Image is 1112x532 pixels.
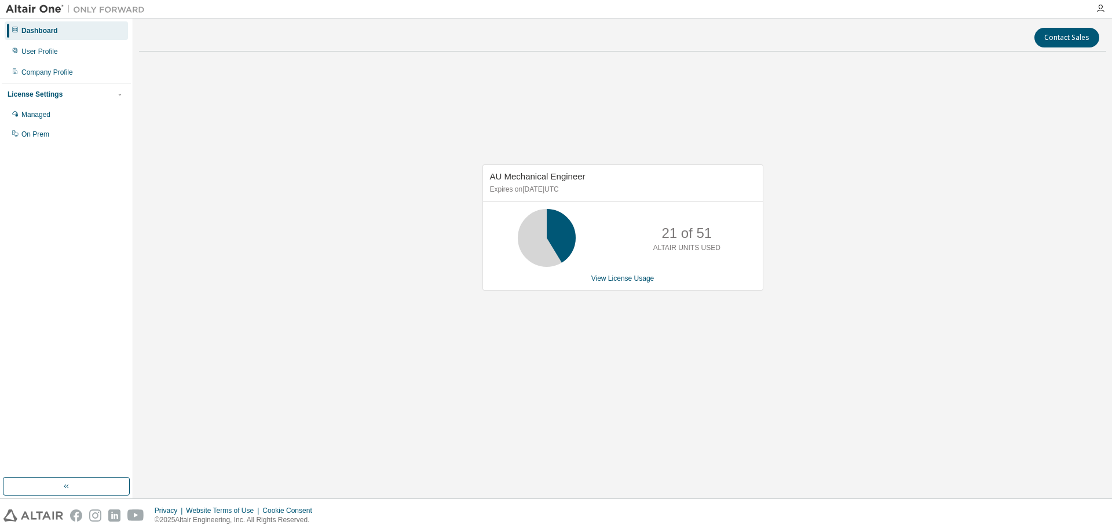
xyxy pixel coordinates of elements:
img: instagram.svg [89,509,101,522]
button: Contact Sales [1034,28,1099,47]
img: facebook.svg [70,509,82,522]
p: 21 of 51 [661,223,712,243]
img: Altair One [6,3,151,15]
span: AU Mechanical Engineer [490,171,586,181]
div: Company Profile [21,68,73,77]
div: Website Terms of Use [186,506,262,515]
div: Dashboard [21,26,58,35]
img: youtube.svg [127,509,144,522]
div: Privacy [155,506,186,515]
p: ALTAIR UNITS USED [653,243,720,253]
div: User Profile [21,47,58,56]
div: On Prem [21,130,49,139]
a: View License Usage [591,274,654,282]
p: Expires on [DATE] UTC [490,185,753,195]
p: © 2025 Altair Engineering, Inc. All Rights Reserved. [155,515,319,525]
img: altair_logo.svg [3,509,63,522]
div: License Settings [8,90,63,99]
img: linkedin.svg [108,509,120,522]
div: Managed [21,110,50,119]
div: Cookie Consent [262,506,319,515]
